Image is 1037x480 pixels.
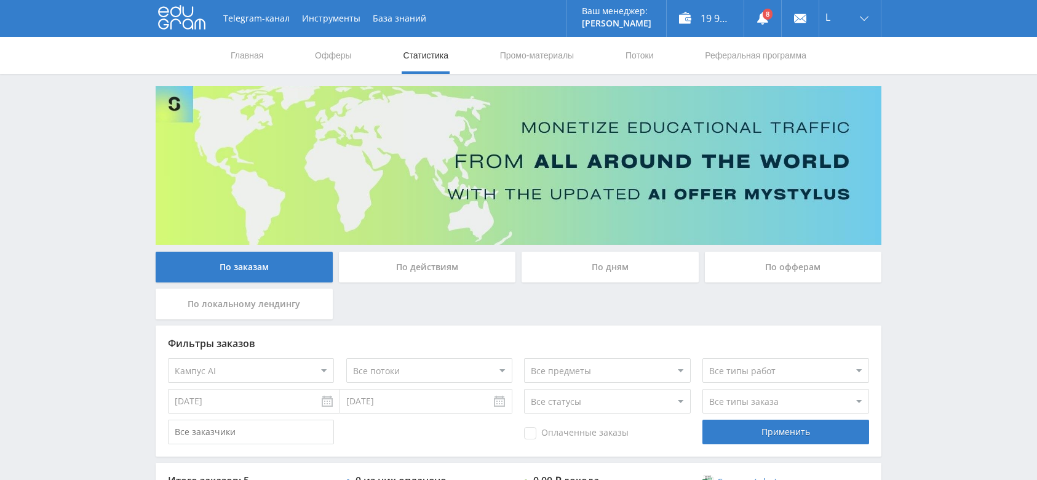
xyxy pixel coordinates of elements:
img: Banner [156,86,881,245]
div: По офферам [705,252,882,282]
div: По дням [522,252,699,282]
span: L [825,12,830,22]
div: Применить [702,420,868,444]
span: Оплаченные заказы [524,427,629,439]
div: Фильтры заказов [168,338,869,349]
a: Офферы [314,37,353,74]
p: [PERSON_NAME] [582,18,651,28]
a: Статистика [402,37,450,74]
a: Главная [229,37,264,74]
a: Реферальная программа [704,37,808,74]
input: Все заказчики [168,420,334,444]
a: Промо-материалы [499,37,575,74]
div: По заказам [156,252,333,282]
p: Ваш менеджер: [582,6,651,16]
a: Потоки [624,37,655,74]
div: По локальному лендингу [156,289,333,319]
div: По действиям [339,252,516,282]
